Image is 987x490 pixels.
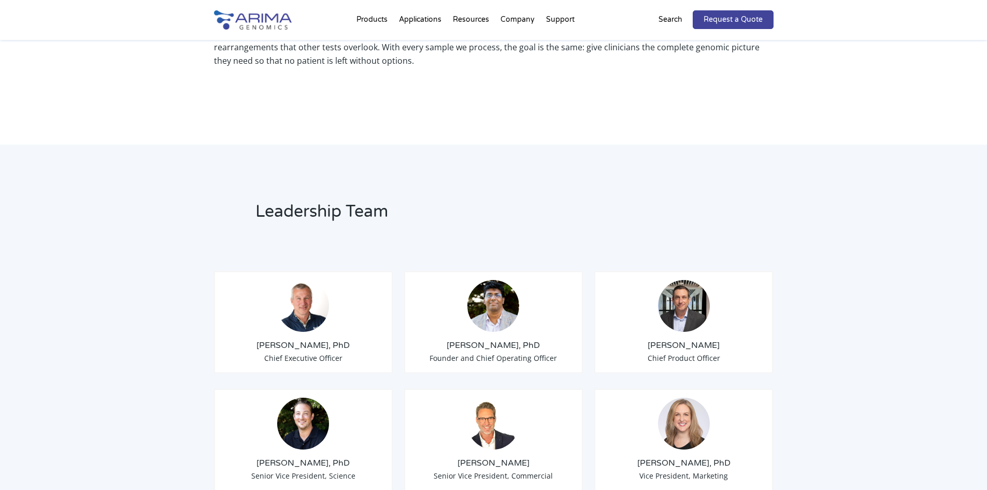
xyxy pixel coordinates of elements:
img: Sid-Selvaraj_Arima-Genomics.png [467,280,519,332]
img: Chris-Roberts.jpg [658,280,710,332]
img: David-Duvall-Headshot.jpg [467,398,519,450]
h3: [PERSON_NAME], PhD [223,340,384,351]
span: Chief Product Officer [648,353,720,363]
span: Founder and Chief Operating Officer [430,353,557,363]
h3: [PERSON_NAME] [603,340,765,351]
h3: [PERSON_NAME], PhD [603,457,765,469]
span: Chief Executive Officer [264,353,342,363]
img: Anthony-Schmitt_Arima-Genomics.png [277,398,329,450]
h2: Leadership Team [255,200,626,231]
img: 19364919-cf75-45a2-a608-1b8b29f8b955.jpg [658,398,710,450]
a: Request a Quote [693,10,774,29]
span: Senior Vice President, Science [251,471,355,481]
img: Arima-Genomics-logo [214,10,292,30]
p: Search [659,13,682,26]
span: Senior Vice President, Commercial [434,471,553,481]
h3: [PERSON_NAME], PhD [413,340,575,351]
h3: [PERSON_NAME] [413,457,575,469]
h3: [PERSON_NAME], PhD [223,457,384,469]
span: Vice President, Marketing [639,471,728,481]
p: That moment crystallized our purpose: [MEDICAL_DATA] diagnostics must evolve to capture the full ... [214,13,774,76]
img: Tom-Willis.jpg [277,280,329,332]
